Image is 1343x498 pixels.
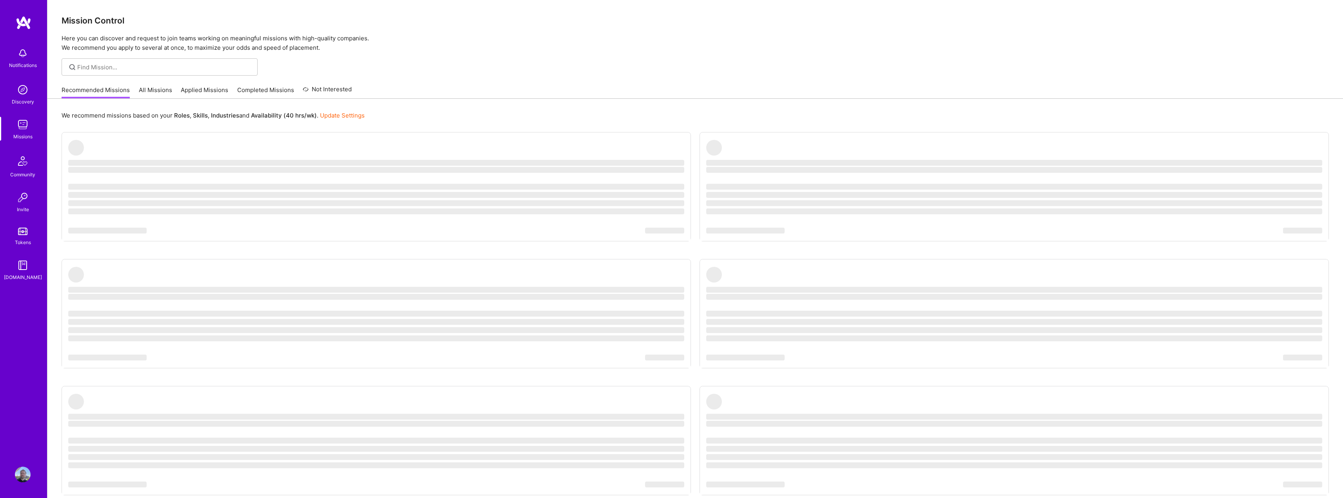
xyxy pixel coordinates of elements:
a: Update Settings [320,112,365,119]
div: Notifications [9,61,37,69]
img: discovery [15,82,31,98]
img: User Avatar [15,467,31,482]
img: Community [13,152,32,170]
div: [DOMAIN_NAME] [4,273,42,281]
input: Find Mission... [77,63,252,71]
div: Tokens [15,238,31,246]
a: Completed Missions [237,86,294,99]
b: Industries [211,112,239,119]
div: Discovery [12,98,34,106]
img: guide book [15,257,31,273]
img: Invite [15,190,31,205]
p: Here you can discover and request to join teams working on meaningful missions with high-quality ... [62,34,1329,53]
img: tokens [18,228,27,235]
b: Roles [174,112,190,119]
a: User Avatar [13,467,33,482]
div: Invite [17,205,29,214]
b: Skills [193,112,208,119]
img: teamwork [15,117,31,132]
b: Availability (40 hrs/wk) [251,112,317,119]
img: logo [16,16,31,30]
div: Missions [13,132,33,141]
p: We recommend missions based on your , , and . [62,111,365,120]
h3: Mission Control [62,16,1329,25]
img: bell [15,45,31,61]
a: Applied Missions [181,86,228,99]
a: All Missions [139,86,172,99]
a: Not Interested [303,85,352,99]
a: Recommended Missions [62,86,130,99]
div: Community [10,170,35,179]
i: icon SearchGrey [68,63,77,72]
